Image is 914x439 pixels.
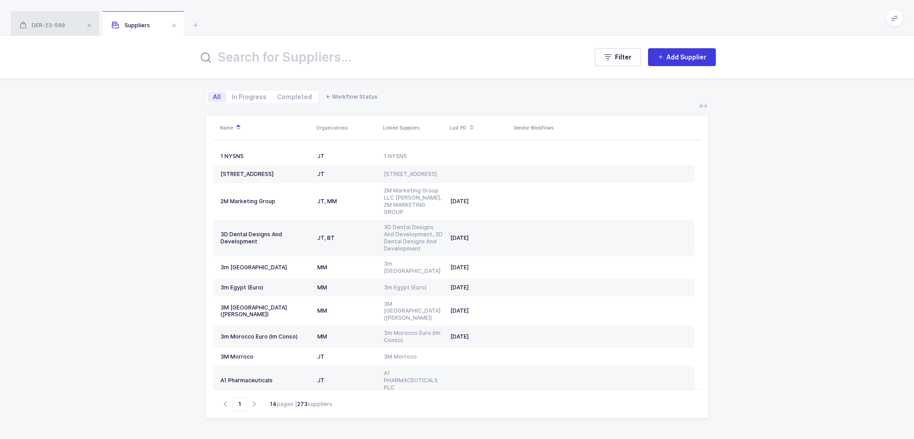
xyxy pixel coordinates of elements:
span: Completed [277,94,312,100]
div: 3D Dental Designs And Development, 3D Dental Designs And Development [384,224,443,252]
div: MM [317,264,377,271]
div: [STREET_ADDRESS] [384,171,443,178]
b: 273 [297,401,307,407]
div: Linked Suppliers [383,124,444,131]
b: 14 [270,401,277,407]
div: 3m Egypt (Euro) [384,284,443,291]
div: 1 NYSNS [220,153,310,160]
div: Last PO [449,120,508,135]
span: DER-23-500 [20,22,65,29]
div: JT [317,153,377,160]
div: MM [317,333,377,340]
div: [DATE] [450,333,507,340]
input: Search for Suppliers... [198,46,577,68]
div: 2M Marketing Group [220,198,310,205]
div: 3m Egypt (Euro) [220,284,310,291]
div: A1 PHARMACEUTICALS PLC [384,370,443,391]
div: Vendor Workflows [514,124,687,131]
div: Name [220,120,311,135]
span: In Progress [232,94,266,100]
div: 3m [GEOGRAPHIC_DATA] [384,260,443,275]
span: All [213,94,221,100]
div: 3M Morroco [220,353,310,360]
div: [STREET_ADDRESS] [220,171,310,178]
div: JT [317,377,377,384]
div: [DATE] [450,307,507,314]
div: 3M [GEOGRAPHIC_DATA] ([PERSON_NAME]) [384,301,443,322]
div: 3m Morocco Euro (lm Conso) [384,330,443,344]
div: [DATE] [450,264,507,271]
div: JT [317,353,377,360]
div: 3M [GEOGRAPHIC_DATA] ([PERSON_NAME]) [220,304,310,318]
div: 2M Marketing Group LLC [PERSON_NAME], 2M MARKETING GROUP [384,187,443,216]
div: JT [317,171,377,178]
div: JT, BT [317,234,377,242]
button: Filter [595,48,641,66]
div: [DATE] [450,234,507,242]
span: ← Workflow Status [326,93,378,100]
div: [DATE] [450,198,507,205]
div: pages | suppliers [270,400,332,408]
span: Add Supplier [666,53,706,62]
span: Filter [615,53,631,62]
div: [DATE] [450,284,507,291]
div: 3D Dental Designs And Development [220,231,310,245]
div: 3m Morocco Euro (lm Conso) [220,333,310,340]
div: A1 Pharmaceuticals [220,377,310,384]
div: Organizations [316,124,378,131]
div: 1 NYSNS [384,153,443,160]
div: 3m [GEOGRAPHIC_DATA] [220,264,310,271]
div: 3M Morroco [384,353,443,360]
div: MM [317,284,377,291]
div: JT, MM [317,198,377,205]
span: Go to [233,397,247,411]
div: MM [317,307,377,314]
span: Suppliers [112,22,150,29]
button: Add Supplier [648,48,716,66]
